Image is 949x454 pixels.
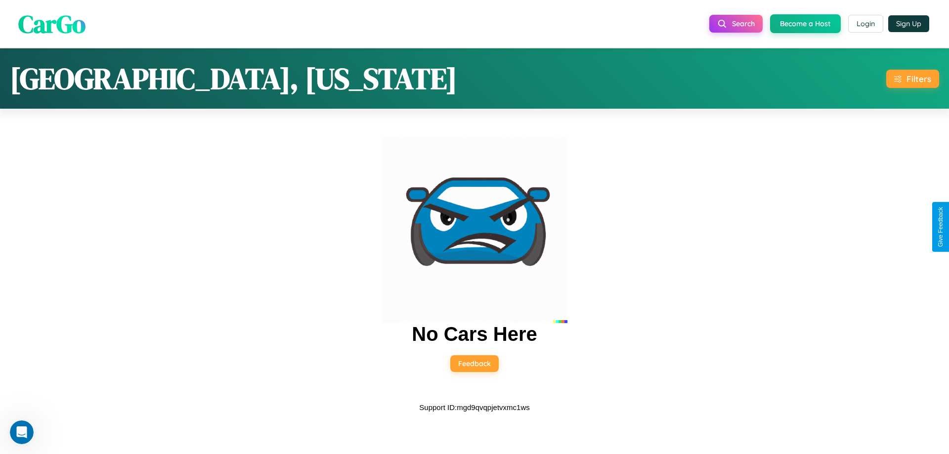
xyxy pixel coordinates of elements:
div: Filters [906,74,931,84]
button: Become a Host [770,14,841,33]
p: Support ID: mgd9qvqpjetvxmc1ws [419,401,529,414]
button: Sign Up [888,15,929,32]
button: Feedback [450,355,499,372]
span: CarGo [18,6,86,41]
div: Give Feedback [937,207,944,247]
iframe: Intercom live chat [10,420,34,444]
button: Login [848,15,883,33]
h1: [GEOGRAPHIC_DATA], [US_STATE] [10,58,457,99]
span: Search [732,19,755,28]
h2: No Cars Here [412,323,537,345]
img: car [382,137,567,323]
button: Filters [886,70,939,88]
button: Search [709,15,763,33]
